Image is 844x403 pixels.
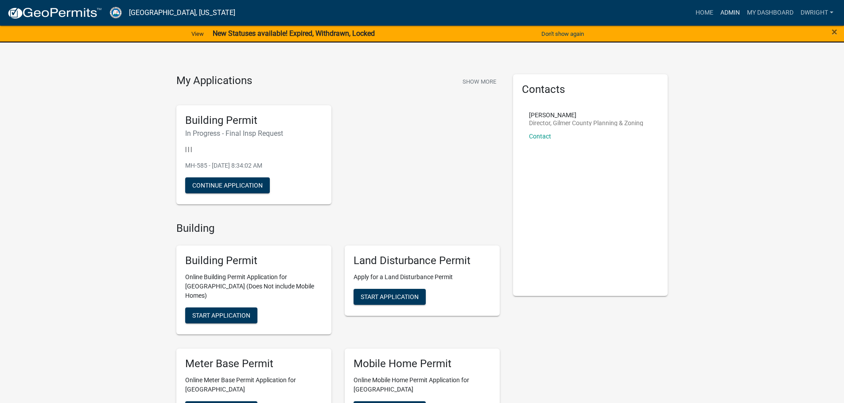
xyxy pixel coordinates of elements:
h6: In Progress - Final Insp Request [185,129,323,138]
p: Online Building Permit Application for [GEOGRAPHIC_DATA] (Does Not include Mobile Homes) [185,273,323,300]
a: [GEOGRAPHIC_DATA], [US_STATE] [129,5,235,20]
h5: Mobile Home Permit [354,357,491,370]
h4: Building [176,222,500,235]
button: Don't show again [538,27,587,41]
button: Start Application [354,289,426,305]
span: × [832,26,837,38]
a: View [188,27,207,41]
span: Start Application [192,312,250,319]
span: Start Application [361,293,419,300]
p: | | | [185,145,323,154]
button: Show More [459,74,500,89]
p: MH-585 - [DATE] 8:34:02 AM [185,161,323,170]
h4: My Applications [176,74,252,88]
h5: Building Permit [185,114,323,127]
a: Home [692,4,717,21]
strong: New Statuses available! Expired, Withdrawn, Locked [213,29,375,38]
h5: Land Disturbance Permit [354,254,491,267]
a: Admin [717,4,743,21]
button: Close [832,27,837,37]
h5: Meter Base Permit [185,357,323,370]
h5: Contacts [522,83,659,96]
p: Online Meter Base Permit Application for [GEOGRAPHIC_DATA] [185,376,323,394]
p: Director, Gilmer County Planning & Zoning [529,120,643,126]
p: [PERSON_NAME] [529,112,643,118]
button: Start Application [185,307,257,323]
a: Dwright [797,4,837,21]
a: Contact [529,133,551,140]
button: Continue Application [185,177,270,193]
p: Online Mobile Home Permit Application for [GEOGRAPHIC_DATA] [354,376,491,394]
img: Gilmer County, Georgia [109,7,122,19]
h5: Building Permit [185,254,323,267]
p: Apply for a Land Disturbance Permit [354,273,491,282]
a: My Dashboard [743,4,797,21]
